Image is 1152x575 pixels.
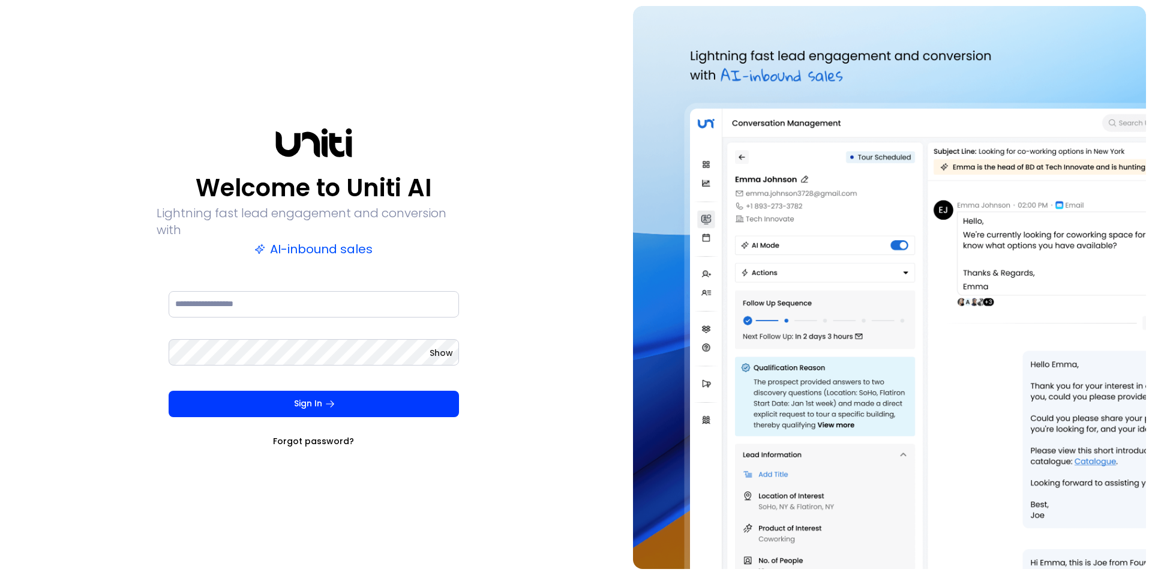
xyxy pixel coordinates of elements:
[430,347,453,359] button: Show
[273,435,354,447] a: Forgot password?
[157,205,471,238] p: Lightning fast lead engagement and conversion with
[633,6,1146,569] img: auth-hero.png
[169,391,459,417] button: Sign In
[254,241,373,257] p: AI-inbound sales
[196,173,431,202] p: Welcome to Uniti AI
